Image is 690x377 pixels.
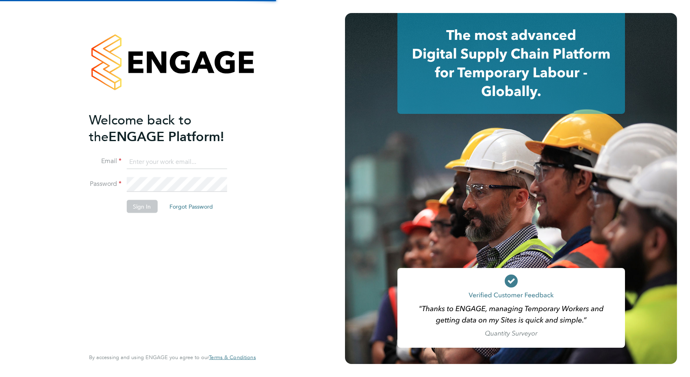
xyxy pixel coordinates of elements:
[89,180,122,188] label: Password
[163,200,219,213] button: Forgot Password
[89,112,191,144] span: Welcome back to the
[89,157,122,166] label: Email
[126,200,157,213] button: Sign In
[126,155,227,169] input: Enter your work email...
[89,111,247,145] h2: ENGAGE Platform!
[209,354,256,361] a: Terms & Conditions
[89,354,256,361] span: By accessing and using ENGAGE you agree to our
